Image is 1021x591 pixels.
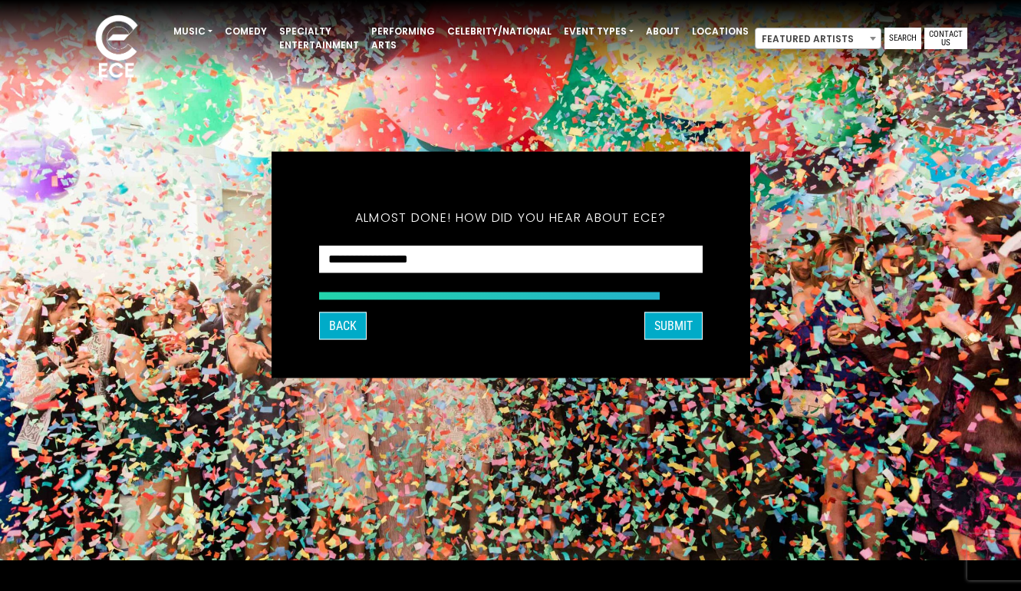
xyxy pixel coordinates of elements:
[219,18,273,45] a: Comedy
[319,246,703,274] select: How did you hear about ECE
[78,11,155,85] img: ece_new_logo_whitev2-1.png
[644,312,703,340] button: SUBMIT
[640,18,686,45] a: About
[273,18,365,58] a: Specialty Entertainment
[365,18,441,58] a: Performing Arts
[924,28,967,49] a: Contact Us
[558,18,640,45] a: Event Types
[756,28,881,50] span: Featured Artists
[319,190,703,246] h5: Almost done! How did you hear about ECE?
[319,312,367,340] button: Back
[441,18,558,45] a: Celebrity/National
[167,18,219,45] a: Music
[755,28,881,49] span: Featured Artists
[686,18,755,45] a: Locations
[884,28,921,49] a: Search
